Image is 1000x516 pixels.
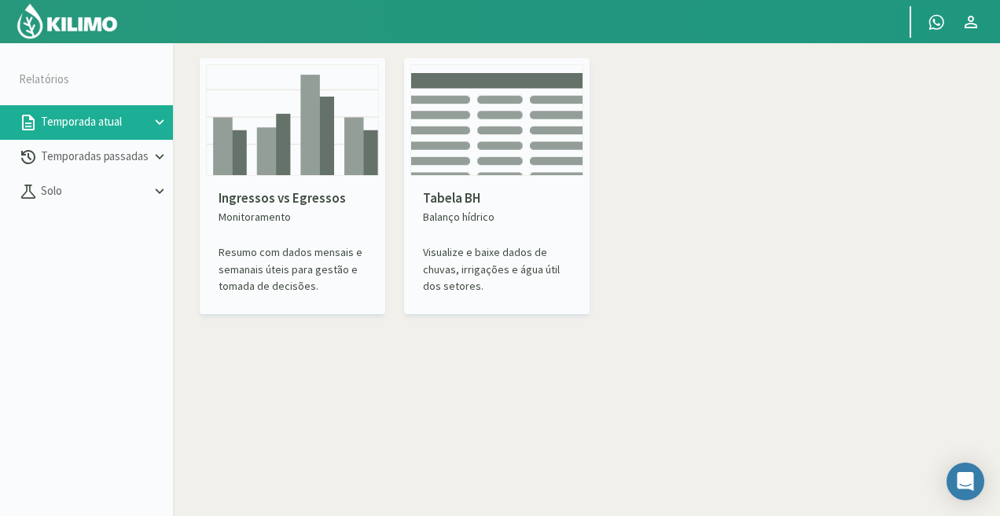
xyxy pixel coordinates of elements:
p: Ingressos vs Egressos [219,188,366,209]
p: Visualize e baixe dados de chuvas, irrigações e água útil dos setores. [423,244,571,295]
kil-reports-card: in-progress-season-summary.DYNAMIC_CHART_CARD.TITLE [200,58,385,314]
kil-reports-card: in-progress-season-summary.HYDRIC_BALANCE_CHART_CARD.TITLE [404,58,590,314]
p: Monitoramento [219,209,366,225]
p: Balanço hídrico [423,209,571,225]
img: card thumbnail [206,64,379,176]
img: Kilimo [16,2,119,40]
p: Solo [38,182,151,200]
p: Temporada atual [38,113,151,131]
p: Resumo com dados mensais e semanais úteis para gestão e tomada de decisões. [219,244,366,295]
div: Open Intercom Messenger [947,463,984,500]
p: Temporadas passadas [38,148,151,166]
img: card thumbnail [410,64,583,176]
p: Tabela BH [423,188,571,209]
